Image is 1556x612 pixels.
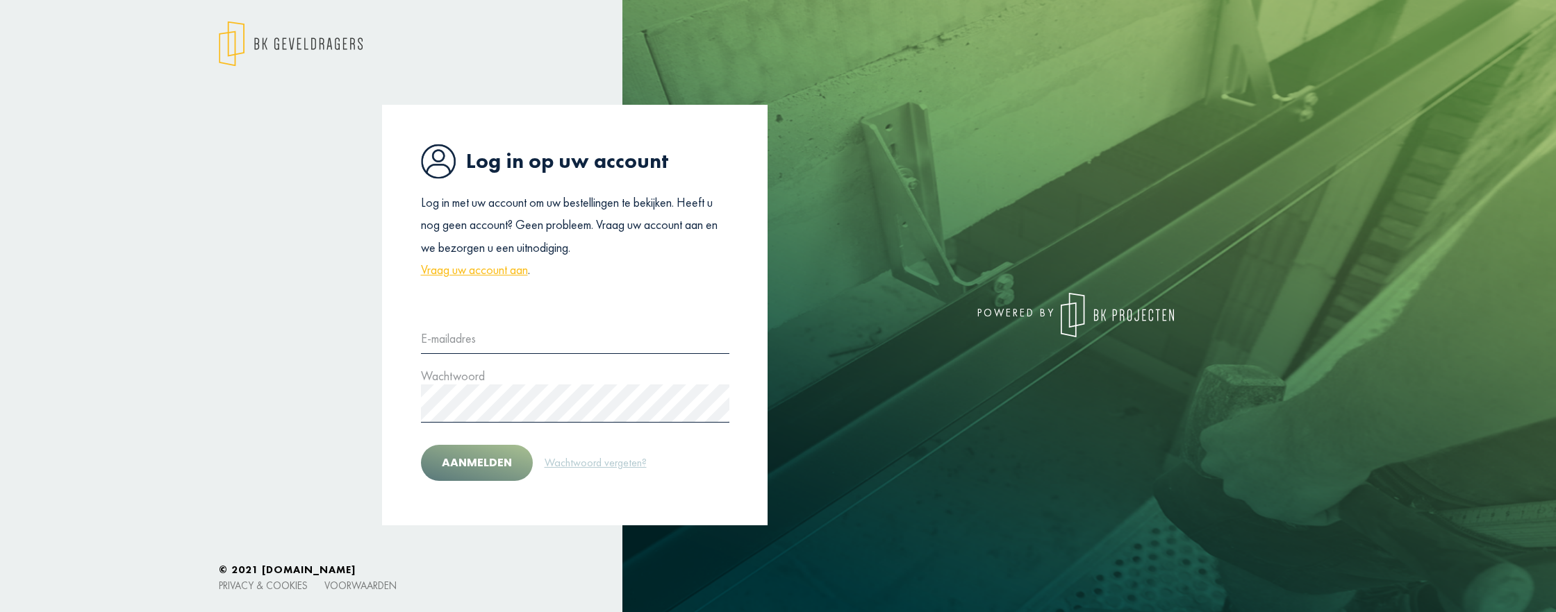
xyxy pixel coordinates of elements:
[324,579,397,592] a: Voorwaarden
[421,445,533,481] button: Aanmelden
[788,293,1174,337] div: powered by
[421,144,456,179] img: icon
[421,365,485,387] label: Wachtwoord
[219,21,363,67] img: logo
[219,579,308,592] a: Privacy & cookies
[1061,293,1174,337] img: logo
[421,259,528,281] a: Vraag uw account aan
[219,563,1337,576] h6: © 2021 [DOMAIN_NAME]
[421,192,729,282] p: Log in met uw account om uw bestellingen te bekijken. Heeft u nog geen account? Geen probleem. Vr...
[544,454,647,472] a: Wachtwoord vergeten?
[421,144,729,179] h1: Log in op uw account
